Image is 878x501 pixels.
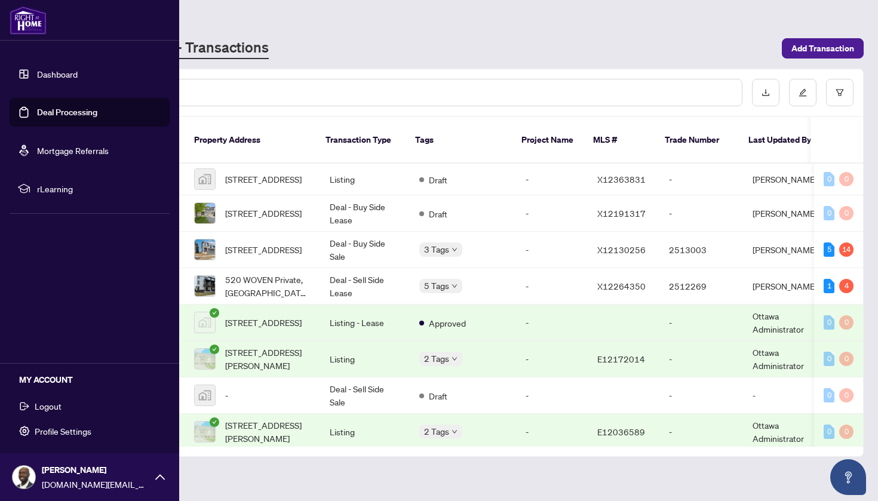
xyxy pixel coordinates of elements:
a: Mortgage Referrals [37,145,109,156]
div: 0 [824,425,834,439]
span: [STREET_ADDRESS] [225,173,302,186]
span: X12191317 [597,208,646,219]
td: - [516,377,588,414]
div: 0 [839,388,854,402]
span: download [762,88,770,97]
img: thumbnail-img [195,203,215,223]
span: [PERSON_NAME] [42,463,149,477]
td: Deal - Buy Side Sale [320,232,410,268]
div: 0 [839,206,854,220]
td: - [659,195,743,232]
span: [DOMAIN_NAME][EMAIL_ADDRESS][DOMAIN_NAME] [42,478,149,491]
span: E12036589 [597,426,645,437]
td: Deal - Sell Side Sale [320,377,410,414]
td: - [516,341,588,377]
span: Logout [35,397,62,416]
td: Listing - Lease [320,305,410,341]
span: - [225,389,228,402]
span: edit [799,88,807,97]
span: Add Transaction [791,39,854,58]
button: Add Transaction [782,38,864,59]
td: - [659,341,743,377]
img: thumbnail-img [195,169,215,189]
td: Ottawa Administrator [743,414,833,450]
span: 3 Tags [424,242,449,256]
td: 2512269 [659,268,743,305]
span: Profile Settings [35,422,91,441]
button: edit [789,79,816,106]
td: [PERSON_NAME] [743,268,833,305]
span: check-circle [210,308,219,318]
span: 2 Tags [424,425,449,438]
img: thumbnail-img [195,422,215,442]
td: Ottawa Administrator [743,341,833,377]
th: Transaction Type [316,117,406,164]
td: - [516,268,588,305]
span: down [452,283,458,289]
span: Draft [429,173,447,186]
div: 4 [839,279,854,293]
span: down [452,429,458,435]
span: [STREET_ADDRESS] [225,316,302,329]
td: - [659,305,743,341]
td: Listing [320,341,410,377]
a: Deal Processing [37,107,97,118]
button: Open asap [830,459,866,495]
td: [PERSON_NAME] [743,195,833,232]
span: 520 WOVEN Private, [GEOGRAPHIC_DATA], [GEOGRAPHIC_DATA] K2S 1B9, [GEOGRAPHIC_DATA] [225,273,311,299]
div: 0 [839,315,854,330]
span: X12264350 [597,281,646,291]
img: logo [10,6,47,35]
span: down [452,247,458,253]
div: 0 [839,172,854,186]
button: Logout [10,396,170,416]
span: filter [836,88,844,97]
th: Project Name [512,117,584,164]
span: 2 Tags [424,352,449,365]
span: E12172014 [597,354,645,364]
span: [STREET_ADDRESS][PERSON_NAME] [225,419,311,445]
th: Property Address [185,117,316,164]
td: - [516,195,588,232]
span: 5 Tags [424,279,449,293]
td: - [659,164,743,195]
td: Deal - Buy Side Lease [320,195,410,232]
img: Profile Icon [13,466,35,488]
th: Tags [406,117,512,164]
div: 14 [839,242,854,257]
div: 5 [824,242,834,257]
th: MLS # [584,117,655,164]
td: [PERSON_NAME] [743,232,833,268]
td: Listing [320,164,410,195]
div: 0 [824,315,834,330]
td: 2513003 [659,232,743,268]
button: download [752,79,779,106]
td: - [516,305,588,341]
a: Dashboard [37,69,78,79]
span: rLearning [37,182,161,195]
td: - [659,414,743,450]
td: [PERSON_NAME] [743,164,833,195]
span: X12130256 [597,244,646,255]
th: Trade Number [655,117,739,164]
th: Last Updated By [739,117,828,164]
button: filter [826,79,854,106]
span: Draft [429,389,447,402]
span: Draft [429,207,447,220]
td: - [659,377,743,414]
span: [STREET_ADDRESS] [225,243,302,256]
span: check-circle [210,345,219,354]
td: Listing [320,414,410,450]
td: - [516,164,588,195]
img: thumbnail-img [195,239,215,260]
h5: MY ACCOUNT [19,373,170,386]
span: X12363831 [597,174,646,185]
div: 0 [824,172,834,186]
td: Deal - Sell Side Lease [320,268,410,305]
span: check-circle [210,417,219,427]
img: thumbnail-img [195,349,215,369]
span: [STREET_ADDRESS][PERSON_NAME] [225,346,311,372]
div: 0 [824,352,834,366]
div: 0 [824,206,834,220]
td: - [516,232,588,268]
